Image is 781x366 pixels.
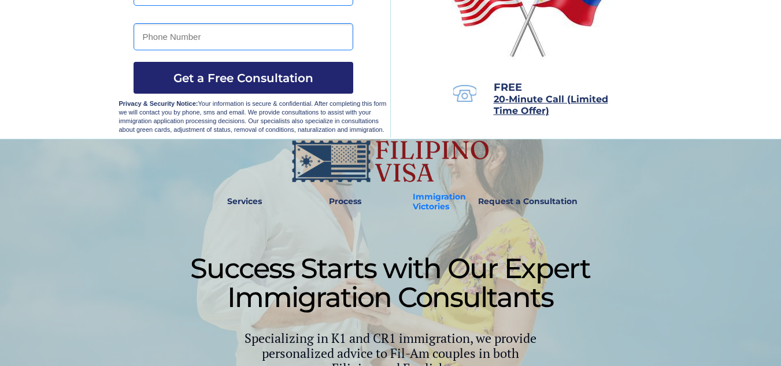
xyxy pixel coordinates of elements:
[190,252,590,314] span: Success Starts with Our Expert Immigration Consultants
[473,188,583,215] a: Request a Consultation
[227,196,262,206] strong: Services
[323,188,367,215] a: Process
[494,81,522,94] span: FREE
[478,196,578,206] strong: Request a Consultation
[329,196,361,206] strong: Process
[494,94,608,116] span: 20-Minute Call (Limited Time Offer)
[408,188,447,215] a: Immigration Victories
[413,191,466,212] strong: Immigration Victories
[134,71,353,85] span: Get a Free Consultation
[220,188,270,215] a: Services
[119,100,198,107] strong: Privacy & Security Notice:
[134,23,353,50] input: Phone Number
[119,100,387,133] span: Your information is secure & confidential. After completing this form we will contact you by phon...
[494,95,608,116] a: 20-Minute Call (Limited Time Offer)
[134,62,353,94] button: Get a Free Consultation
